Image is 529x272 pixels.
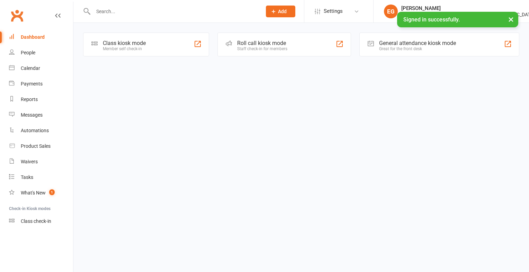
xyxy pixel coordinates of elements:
a: Calendar [9,61,73,76]
a: Class kiosk mode [9,214,73,229]
div: Messages [21,112,43,118]
button: Add [266,6,295,17]
a: Waivers [9,154,73,170]
div: Class check-in [21,218,51,224]
span: 1 [49,189,55,195]
input: Search... [91,7,257,16]
span: Add [278,9,287,14]
a: Product Sales [9,138,73,154]
a: Automations [9,123,73,138]
div: Great for the front desk [379,46,456,51]
div: Class kiosk mode [103,40,146,46]
a: Tasks [9,170,73,185]
div: Reports [21,97,38,102]
div: Product Sales [21,143,51,149]
div: What's New [21,190,46,196]
a: Reports [9,92,73,107]
div: Member self check-in [103,46,146,51]
button: × [505,12,517,27]
a: People [9,45,73,61]
a: Clubworx [8,7,26,24]
a: Payments [9,76,73,92]
span: Settings [324,3,343,19]
div: General attendance kiosk mode [379,40,456,46]
div: Payments [21,81,43,87]
div: Waivers [21,159,38,164]
div: Calendar [21,65,40,71]
a: Dashboard [9,29,73,45]
div: Tasks [21,174,33,180]
span: Signed in successfully. [403,16,460,23]
div: People [21,50,35,55]
div: Roll call kiosk mode [237,40,287,46]
a: What's New1 [9,185,73,201]
div: Dashboard [21,34,45,40]
div: EG [384,4,398,18]
div: Staff check-in for members [237,46,287,51]
div: Automations [21,128,49,133]
a: Messages [9,107,73,123]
